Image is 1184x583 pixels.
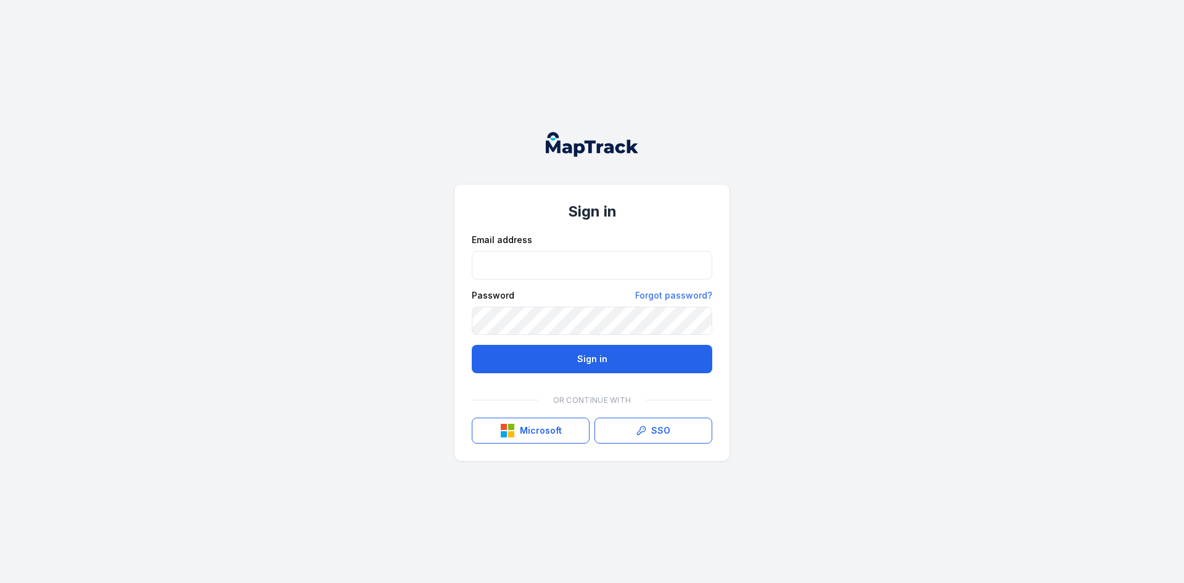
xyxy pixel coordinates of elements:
label: Email address [472,234,532,246]
a: Forgot password? [635,289,712,302]
h1: Sign in [472,202,712,221]
label: Password [472,289,514,302]
button: Sign in [472,345,712,373]
a: SSO [594,418,712,444]
nav: Global [526,132,658,157]
button: Microsoft [472,418,590,444]
div: Or continue with [472,388,712,413]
